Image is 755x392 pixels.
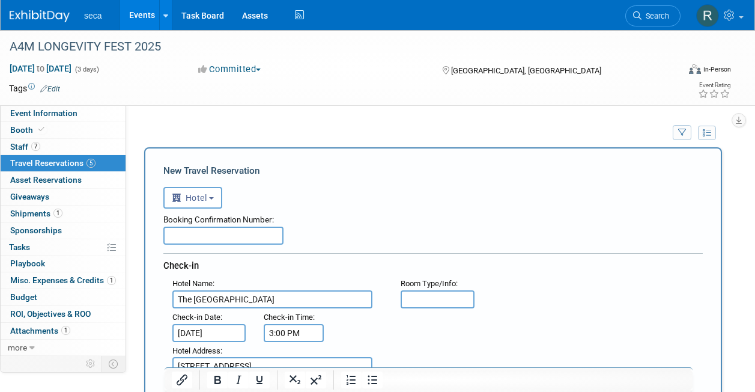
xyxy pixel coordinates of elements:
span: 7 [31,142,40,151]
small: : [172,313,222,322]
div: A4M LONGEVITY FEST 2025 [5,36,669,58]
i: Filter by Traveler [678,129,687,137]
div: Booking Confirmation Number: [163,209,703,227]
span: Misc. Expenses & Credits [10,275,116,285]
span: ROI, Objectives & ROO [10,309,91,319]
a: Shipments1 [1,206,126,222]
div: In-Person [703,65,731,74]
span: Booth [10,125,47,135]
a: Attachments1 [1,323,126,339]
button: Hotel [163,187,222,209]
a: Misc. Expenses & Credits1 [1,272,126,289]
span: Check-in Date [172,313,220,322]
span: seca [84,11,102,20]
span: Event Information [10,108,77,118]
span: Budget [10,292,37,302]
span: Search [641,11,669,20]
span: Attachments [10,326,70,335]
a: Staff7 [1,139,126,155]
a: Event Information [1,105,126,121]
span: Tasks [9,242,30,252]
span: Hotel Name [172,279,213,288]
small: : [264,313,315,322]
span: Check-in [163,260,199,271]
span: [DATE] [DATE] [9,63,72,74]
span: 1 [61,326,70,335]
span: Giveaways [10,192,49,201]
a: Edit [40,85,60,93]
span: Check-in Time [264,313,313,322]
a: Playbook [1,256,126,272]
a: Travel Reservations5 [1,155,126,171]
a: ROI, Objectives & ROO [1,306,126,322]
i: Booth reservation complete [38,126,44,133]
span: more [8,343,27,352]
span: Room Type/Info [401,279,456,288]
td: Personalize Event Tab Strip [80,356,102,372]
span: Travel Reservations [10,158,96,168]
a: Giveaways [1,189,126,205]
small: : [401,279,458,288]
img: Format-Inperson.png [689,64,701,74]
a: Sponsorships [1,222,126,239]
span: Asset Reservations [10,175,82,185]
img: ExhibitDay [10,10,70,22]
span: Hotel [172,193,207,203]
span: to [35,64,46,73]
td: Tags [9,82,60,94]
a: Budget [1,289,126,305]
span: [GEOGRAPHIC_DATA], [GEOGRAPHIC_DATA] [451,66,601,75]
button: Committed [194,63,265,76]
span: (3 days) [74,66,99,73]
a: Tasks [1,239,126,256]
a: Booth [1,122,126,138]
div: Event Format [626,63,731,81]
a: Search [625,5,681,26]
div: Event Rating [698,82,730,88]
small: : [172,346,222,355]
span: Shipments [10,209,62,218]
div: New Travel Reservation [163,164,703,177]
a: Asset Reservations [1,172,126,188]
a: more [1,340,126,356]
td: Toggle Event Tabs [102,356,126,372]
img: Rachel Jordan [696,4,719,27]
span: 1 [107,276,116,285]
span: 1 [53,209,62,218]
span: Sponsorships [10,225,62,235]
span: Hotel Address [172,346,220,355]
span: Playbook [10,259,45,268]
small: : [172,279,214,288]
span: Staff [10,142,40,152]
span: 5 [86,159,96,168]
